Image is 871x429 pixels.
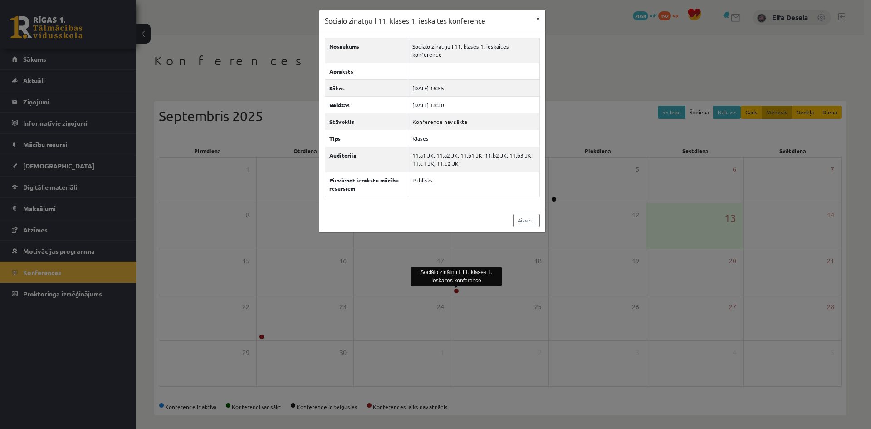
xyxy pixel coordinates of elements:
button: × [531,10,545,27]
td: Konference nav sākta [408,113,539,130]
th: Tips [325,130,408,147]
th: Sākas [325,79,408,96]
th: Stāvoklis [325,113,408,130]
td: Publisks [408,172,539,197]
td: 11.a1 JK, 11.a2 JK, 11.b1 JK, 11.b2 JK, 11.b3 JK, 11.c1 JK, 11.c2 JK [408,147,539,172]
th: Nosaukums [325,38,408,63]
div: Sociālo zinātņu I 11. klases 1. ieskaites konference [411,267,502,286]
td: Sociālo zinātņu I 11. klases 1. ieskaites konference [408,38,539,63]
td: [DATE] 18:30 [408,96,539,113]
h3: Sociālo zinātņu I 11. klases 1. ieskaites konference [325,15,485,26]
th: Beidzas [325,96,408,113]
td: Klases [408,130,539,147]
td: [DATE] 16:55 [408,79,539,96]
a: Aizvērt [513,214,540,227]
th: Auditorija [325,147,408,172]
th: Pievienot ierakstu mācību resursiem [325,172,408,197]
th: Apraksts [325,63,408,79]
